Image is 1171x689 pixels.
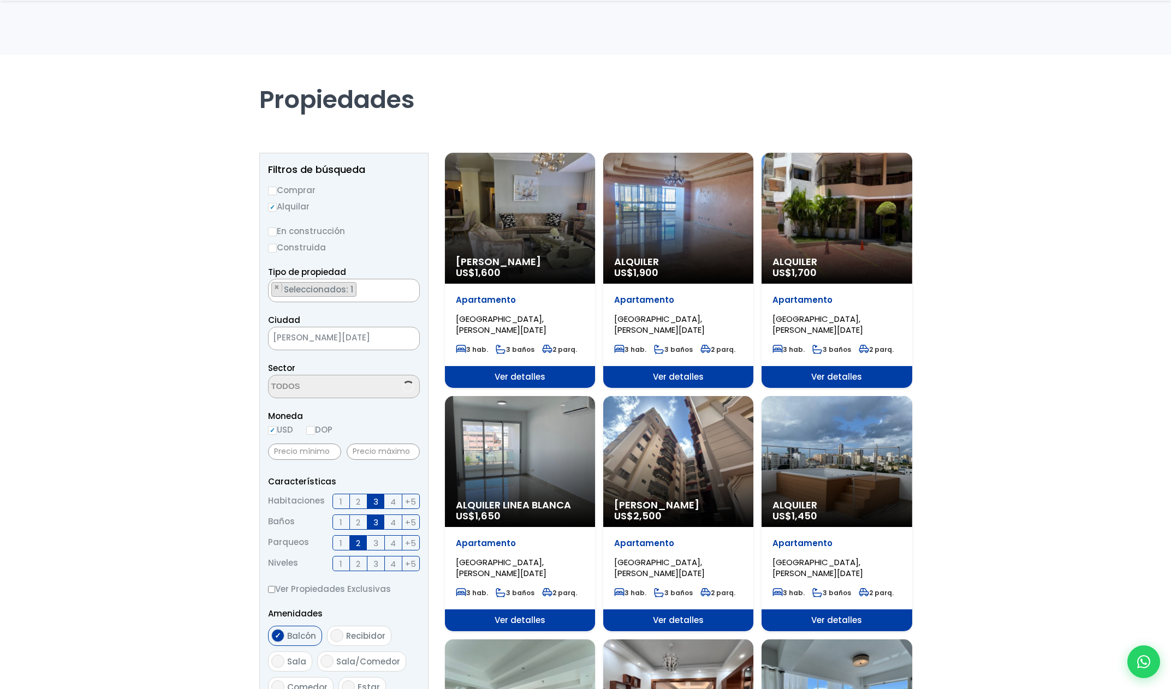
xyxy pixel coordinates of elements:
[271,629,284,642] input: Balcón
[772,509,817,523] span: US$
[259,55,912,115] h1: Propiedades
[603,153,753,388] a: Alquiler US$1,900 Apartamento [GEOGRAPHIC_DATA], [PERSON_NAME][DATE] 3 hab. 3 baños 2 parq. Ver d...
[268,200,420,213] label: Alquilar
[614,588,646,597] span: 3 hab.
[268,409,420,423] span: Moneda
[268,327,420,350] span: SANTO DOMINGO DE GUZMÁN
[283,284,356,295] span: Seleccionados: 1
[496,588,534,597] span: 3 baños
[268,164,420,175] h2: Filtros de búsqueda
[268,362,295,374] span: Sector
[268,227,277,236] input: En construcción
[772,538,901,549] p: Apartamento
[772,500,901,511] span: Alquiler
[390,516,396,529] span: 4
[405,536,416,550] span: +5
[456,588,488,597] span: 3 hab.
[272,283,282,292] button: Remove item
[654,588,693,597] span: 3 baños
[445,609,595,631] span: Ver detalles
[403,334,408,344] span: ×
[614,256,742,267] span: Alquiler
[614,313,705,335] span: [GEOGRAPHIC_DATA], [PERSON_NAME][DATE]
[496,345,534,354] span: 3 baños
[405,516,416,529] span: +5
[475,509,501,523] span: 1,650
[603,366,753,388] span: Ver detalles
[340,557,342,571] span: 1
[268,224,420,238] label: En construcción
[614,509,662,523] span: US$
[614,345,646,354] span: 3 hab.
[356,516,360,529] span: 2
[271,282,356,297] li: APARTAMENTO
[405,557,416,571] span: +5
[792,266,817,279] span: 1,700
[792,509,817,523] span: 1,450
[654,345,693,354] span: 3 baños
[700,588,735,597] span: 2 parq.
[812,588,851,597] span: 3 baños
[614,556,705,579] span: [GEOGRAPHIC_DATA], [PERSON_NAME][DATE]
[268,607,420,620] p: Amenidades
[268,556,298,571] span: Niveles
[456,295,584,305] p: Apartamento
[340,495,342,508] span: 1
[373,495,378,508] span: 3
[456,500,584,511] span: Alquiler Linea Blanca
[268,244,277,253] input: Construida
[268,314,300,326] span: Ciudad
[268,444,341,460] input: Precio mínimo
[340,516,342,529] span: 1
[407,282,414,293] button: Remove all items
[456,556,546,579] span: [GEOGRAPHIC_DATA], [PERSON_NAME][DATE]
[269,279,275,303] textarea: Search
[268,183,420,197] label: Comprar
[268,535,309,550] span: Parqueos
[356,495,360,508] span: 2
[772,345,805,354] span: 3 hab.
[456,345,488,354] span: 3 hab.
[633,266,658,279] span: 1,900
[445,153,595,388] a: [PERSON_NAME] US$1,600 Apartamento [GEOGRAPHIC_DATA], [PERSON_NAME][DATE] 3 hab. 3 baños 2 parq. ...
[390,536,396,550] span: 4
[268,582,420,596] label: Ver Propiedades Exclusivas
[268,494,325,509] span: Habitaciones
[336,656,400,667] span: Sala/Comedor
[340,536,342,550] span: 1
[762,396,912,631] a: Alquiler US$1,450 Apartamento [GEOGRAPHIC_DATA], [PERSON_NAME][DATE] 3 hab. 3 baños 2 parq. Ver d...
[405,495,416,508] span: +5
[859,345,894,354] span: 2 parq.
[268,241,420,254] label: Construida
[373,557,378,571] span: 3
[475,266,501,279] span: 1,600
[306,423,332,436] label: DOP
[320,655,334,668] input: Sala/Comedor
[268,187,277,195] input: Comprar
[772,588,805,597] span: 3 hab.
[762,366,912,388] span: Ver detalles
[603,609,753,631] span: Ver detalles
[859,588,894,597] span: 2 parq.
[772,556,863,579] span: [GEOGRAPHIC_DATA], [PERSON_NAME][DATE]
[408,283,413,292] span: ×
[542,345,577,354] span: 2 parq.
[287,630,316,642] span: Balcón
[356,536,360,550] span: 2
[614,295,742,305] p: Apartamento
[445,396,595,631] a: Alquiler Linea Blanca US$1,650 Apartamento [GEOGRAPHIC_DATA], [PERSON_NAME][DATE] 3 hab. 3 baños ...
[390,495,396,508] span: 4
[456,313,546,335] span: [GEOGRAPHIC_DATA], [PERSON_NAME][DATE]
[772,256,901,267] span: Alquiler
[700,345,735,354] span: 2 parq.
[306,426,315,435] input: DOP
[456,509,501,523] span: US$
[287,656,306,667] span: Sala
[346,630,385,642] span: Recibidor
[268,266,346,278] span: Tipo de propiedad
[268,426,277,435] input: USD
[271,655,284,668] input: Sala
[274,283,280,292] span: ×
[330,629,343,642] input: Recibidor
[268,475,420,488] p: Características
